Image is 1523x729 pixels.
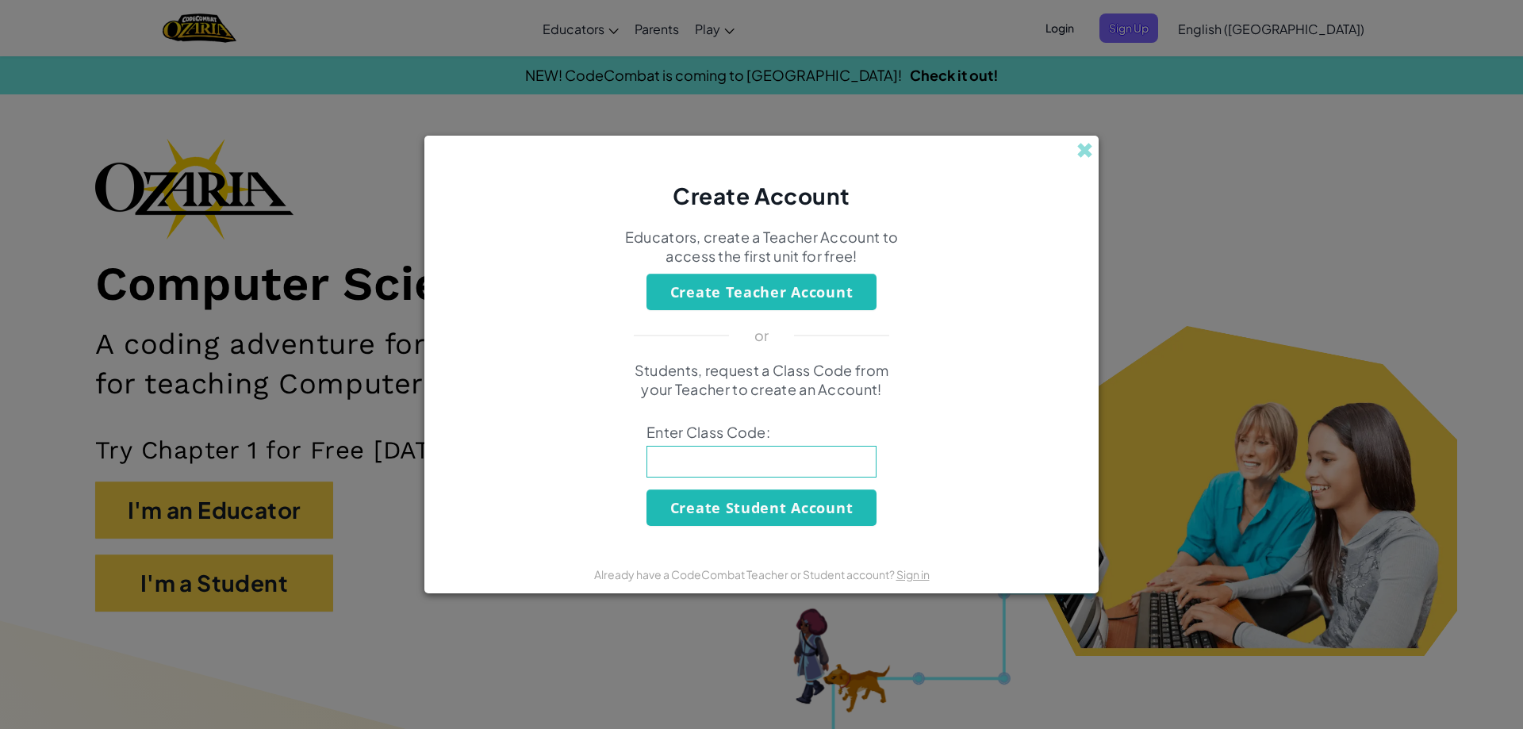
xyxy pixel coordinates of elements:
span: Already have a CodeCombat Teacher or Student account? [594,567,896,581]
p: Students, request a Class Code from your Teacher to create an Account! [623,361,900,399]
span: Enter Class Code: [646,423,877,442]
span: Create Account [673,182,850,209]
p: Educators, create a Teacher Account to access the first unit for free! [623,228,900,266]
a: Sign in [896,567,930,581]
button: Create Teacher Account [646,274,877,310]
p: or [754,326,769,345]
button: Create Student Account [646,489,877,526]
